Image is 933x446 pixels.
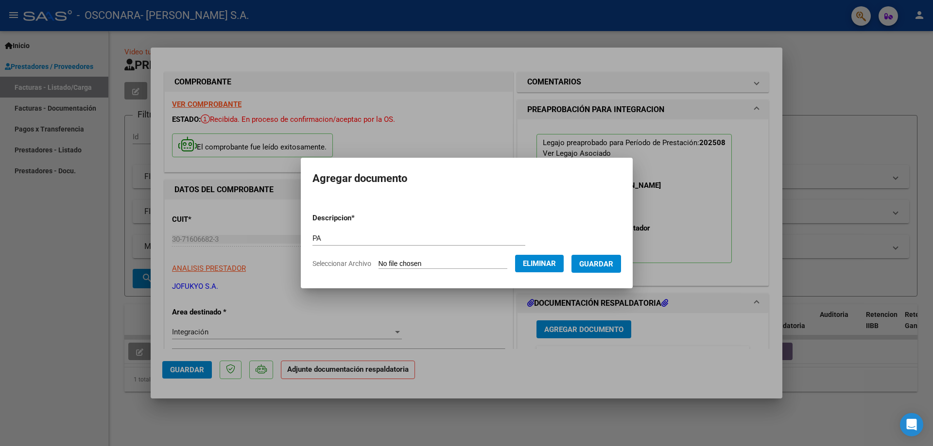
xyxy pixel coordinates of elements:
[523,259,556,268] span: Eliminar
[312,213,405,224] p: Descripcion
[579,260,613,268] span: Guardar
[312,169,621,188] h2: Agregar documento
[900,413,923,436] div: Open Intercom Messenger
[571,255,621,273] button: Guardar
[515,255,564,272] button: Eliminar
[312,260,371,267] span: Seleccionar Archivo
